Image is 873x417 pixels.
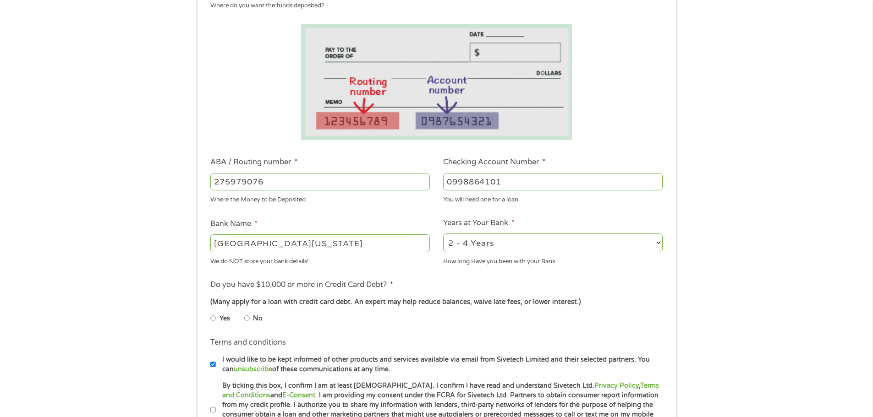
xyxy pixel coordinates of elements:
[594,382,639,390] a: Privacy Policy
[210,192,430,205] div: Where the Money to be Deposited
[301,24,572,140] img: Routing number location
[253,314,263,324] label: No
[443,254,663,266] div: How long Have you been with your Bank
[210,1,656,11] div: Where do you want the funds deposited?
[443,173,663,190] input: 345634636
[210,173,430,190] input: 263177916
[222,382,659,399] a: Terms and Conditions
[210,219,258,229] label: Bank Name
[210,157,297,167] label: ABA / Routing number
[210,297,662,307] div: (Many apply for a loan with credit card debt. An expert may help reduce balances, waive late fees...
[216,355,665,374] label: I would like to be kept informed of other products and services available via email from Sivetech...
[282,391,315,399] a: E-Consent
[443,218,515,228] label: Years at Your Bank
[210,338,286,347] label: Terms and conditions
[443,157,545,167] label: Checking Account Number
[234,365,272,373] a: unsubscribe
[210,254,430,266] div: We do NOT store your bank details!
[210,280,393,290] label: Do you have $10,000 or more in Credit Card Debt?
[220,314,230,324] label: Yes
[443,192,663,205] div: You will need one for a loan.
